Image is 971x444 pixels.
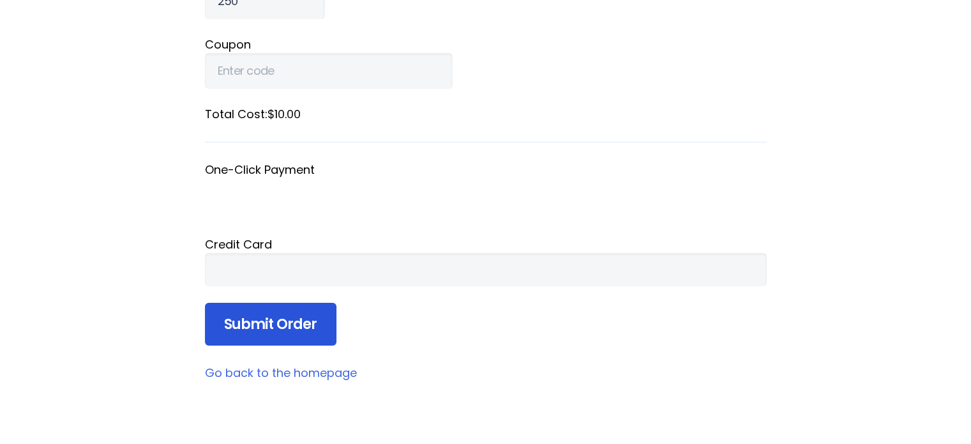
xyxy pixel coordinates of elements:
input: Enter code [205,53,453,89]
iframe: Secure card payment input frame [218,263,754,277]
label: Coupon [205,36,767,53]
input: Submit Order [205,303,336,346]
div: Credit Card [205,236,767,253]
fieldset: One-Click Payment [205,162,767,219]
iframe: Secure payment button frame [205,178,767,219]
a: Go back to the homepage [205,365,357,381]
label: Total Cost: $10.00 [205,105,767,123]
